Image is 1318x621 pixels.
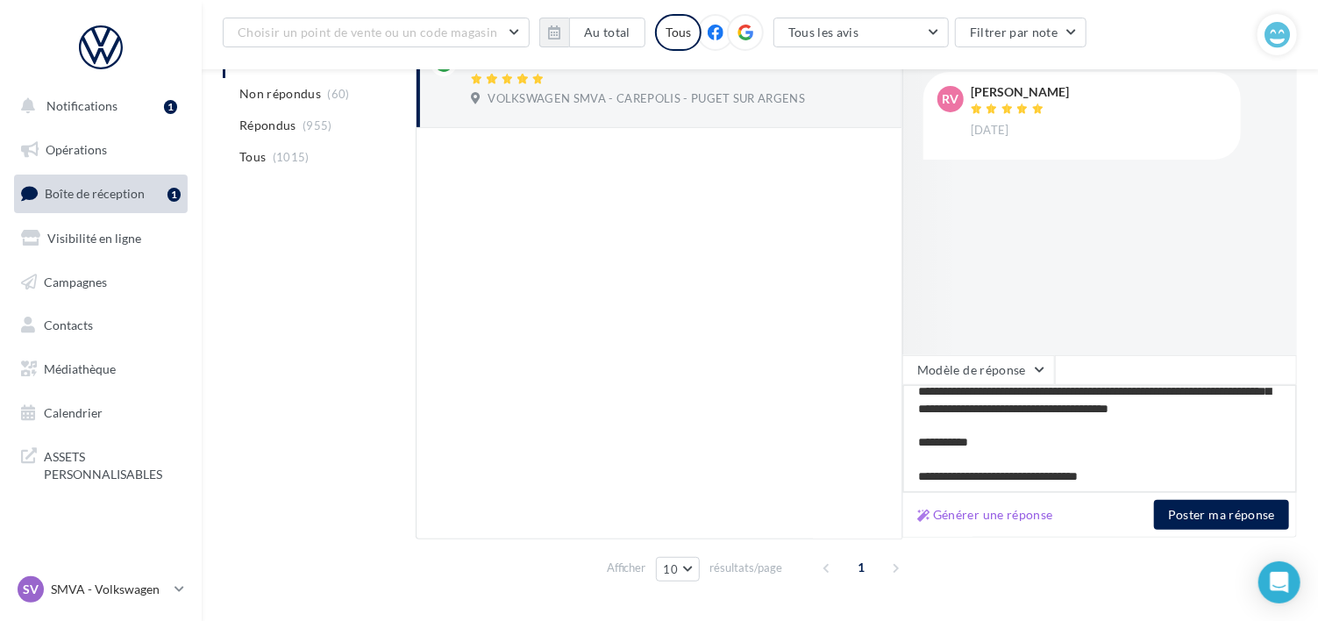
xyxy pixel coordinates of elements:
[46,142,107,157] span: Opérations
[539,18,645,47] button: Au total
[44,318,93,332] span: Contacts
[46,98,118,113] span: Notifications
[239,85,321,103] span: Non répondus
[11,264,191,301] a: Campagnes
[656,557,701,582] button: 10
[773,18,949,47] button: Tous les avis
[273,150,310,164] span: (1015)
[44,361,116,376] span: Médiathèque
[847,553,875,582] span: 1
[11,438,191,489] a: ASSETS PERSONNALISABLES
[1258,561,1300,603] div: Open Intercom Messenger
[569,18,645,47] button: Au total
[44,274,107,289] span: Campagnes
[238,25,497,39] span: Choisir un point de vente ou un code magasin
[943,90,959,108] span: rV
[11,351,191,388] a: Médiathèque
[14,573,188,606] a: SV SMVA - Volkswagen
[955,18,1087,47] button: Filtrer par note
[328,87,350,101] span: (60)
[23,581,39,598] span: SV
[664,562,679,576] span: 10
[303,118,332,132] span: (955)
[902,355,1055,385] button: Modèle de réponse
[239,148,266,166] span: Tous
[44,405,103,420] span: Calendrier
[655,14,702,51] div: Tous
[11,88,184,125] button: Notifications 1
[1154,500,1289,530] button: Poster ma réponse
[11,132,191,168] a: Opérations
[11,175,191,212] a: Boîte de réception1
[239,117,296,134] span: Répondus
[788,25,859,39] span: Tous les avis
[11,220,191,257] a: Visibilité en ligne
[47,231,141,246] span: Visibilité en ligne
[44,445,181,482] span: ASSETS PERSONNALISABLES
[11,395,191,432] a: Calendrier
[971,123,1009,139] span: [DATE]
[11,307,191,344] a: Contacts
[910,504,1060,525] button: Générer une réponse
[223,18,530,47] button: Choisir un point de vente ou un code magasin
[51,581,167,598] p: SMVA - Volkswagen
[167,188,181,202] div: 1
[164,100,177,114] div: 1
[971,86,1069,98] div: [PERSON_NAME]
[45,186,145,201] span: Boîte de réception
[709,560,782,576] span: résultats/page
[607,560,646,576] span: Afficher
[488,91,805,107] span: VOLKSWAGEN SMVA - CAREPOLIS - PUGET SUR ARGENS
